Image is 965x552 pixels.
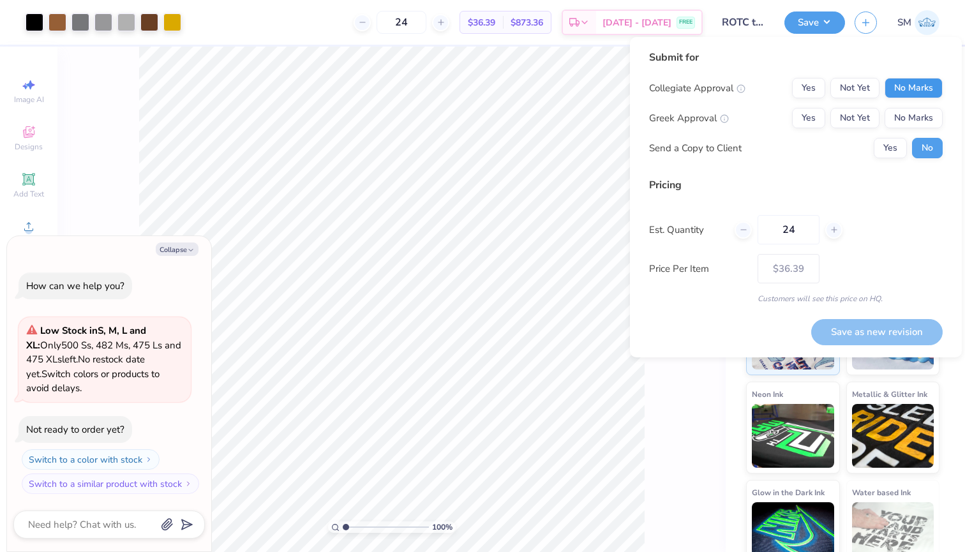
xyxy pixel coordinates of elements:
div: Send a Copy to Client [649,141,742,156]
div: Submit for [649,50,943,65]
a: SM [897,10,939,35]
button: No [912,138,943,158]
button: Yes [792,78,825,98]
label: Price Per Item [649,262,748,276]
button: Save [784,11,845,34]
div: Collegiate Approval [649,81,745,96]
span: [DATE] - [DATE] [602,16,671,29]
input: – – [758,215,819,244]
img: Neon Ink [752,404,834,468]
span: Designs [15,142,43,152]
div: Pricing [649,177,943,193]
button: No Marks [885,108,943,128]
span: FREE [679,18,692,27]
span: No restock date yet. [26,353,145,380]
button: No Marks [885,78,943,98]
span: SM [897,15,911,30]
button: Collapse [156,242,198,256]
button: Switch to a color with stock [22,449,160,470]
img: Switch to a similar product with stock [184,480,192,488]
button: Not Yet [830,78,879,98]
div: Not ready to order yet? [26,423,124,436]
div: How can we help you? [26,280,124,292]
label: Est. Quantity [649,223,725,237]
span: Only 500 Ss, 482 Ms, 475 Ls and 475 XLs left. Switch colors or products to avoid delays. [26,324,181,394]
span: Metallic & Glitter Ink [852,387,927,401]
div: Customers will see this price on HQ. [649,293,943,304]
img: Switch to a color with stock [145,456,153,463]
span: $873.36 [511,16,543,29]
input: Untitled Design [712,10,775,35]
span: $36.39 [468,16,495,29]
img: Sofia Maitz [915,10,939,35]
span: 100 % [432,521,453,533]
div: Greek Approval [649,111,729,126]
span: Image AI [14,94,44,105]
span: Water based Ink [852,486,911,499]
img: Metallic & Glitter Ink [852,404,934,468]
span: Neon Ink [752,387,783,401]
input: – – [377,11,426,34]
span: Glow in the Dark Ink [752,486,825,499]
button: Switch to a similar product with stock [22,474,199,494]
strong: Low Stock in S, M, L and XL : [26,324,146,352]
button: Yes [874,138,907,158]
span: Add Text [13,189,44,199]
button: Not Yet [830,108,879,128]
button: Yes [792,108,825,128]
